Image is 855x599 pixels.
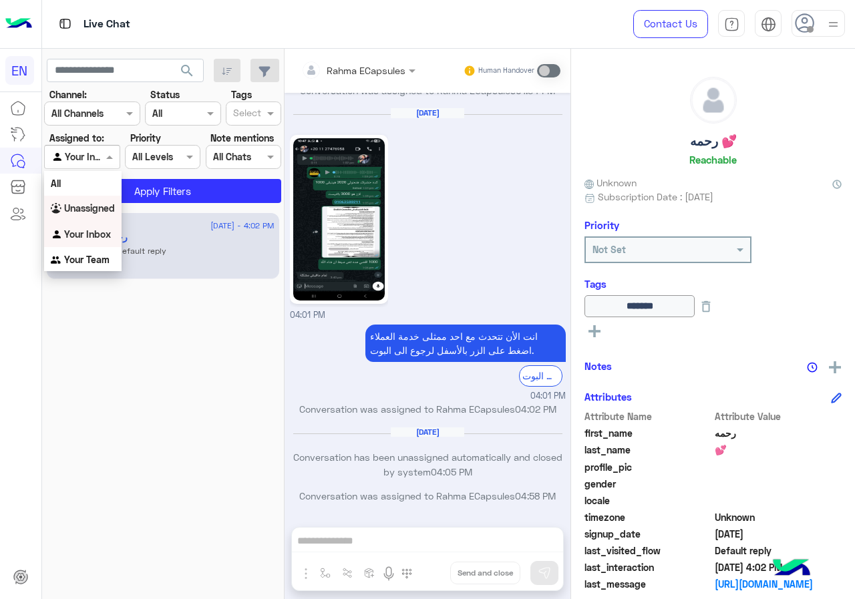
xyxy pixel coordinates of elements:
span: last_message [584,577,712,591]
h6: [DATE] [391,427,464,437]
label: Channel: [49,87,87,102]
img: add [829,361,841,373]
span: 04:02 PM [515,403,556,415]
span: locale [584,493,712,508]
span: 04:05 PM [431,466,472,477]
label: Priority [130,131,161,145]
span: : Default reply [105,246,166,256]
span: signup_date [584,527,712,541]
span: Unknown [715,510,842,524]
span: Subscription Date : [DATE] [598,190,713,204]
b: Your Team [64,254,110,265]
button: search [171,59,204,87]
p: Conversation was assigned to Rahma ECapsules [290,402,566,416]
span: gender [584,477,712,491]
img: 1293241735542049.jpg [293,138,385,301]
span: رحمه [715,426,842,440]
span: profile_pic [584,460,712,474]
span: Default reply [715,544,842,558]
span: timezone [584,510,712,524]
img: tab [724,17,739,32]
img: profile [825,16,842,33]
b: All [51,178,61,189]
p: Conversation was assigned to Rahma ECapsules [290,489,566,503]
span: search [179,63,195,79]
ng-dropdown-panel: Options list [44,171,122,271]
span: 04:01 PM [290,310,325,320]
span: 2025-08-12T13:02:05.076Z [715,560,842,574]
span: 04:01 PM [530,390,566,403]
a: tab [718,10,745,38]
label: Tags [231,87,252,102]
button: Send and close [450,562,520,584]
b: Your Inbox [64,228,111,240]
span: 2024-03-09T14:54:01.384Z [715,527,842,541]
span: null [715,493,842,508]
img: Logo [5,10,32,38]
span: Attribute Name [584,409,712,423]
h6: Tags [584,278,842,290]
img: hulul-logo.png [768,546,815,592]
span: last_interaction [584,560,712,574]
span: 04:58 PM [515,490,556,502]
img: INBOX.AGENTFILTER.UNASSIGNED [51,203,64,216]
a: Contact Us [633,10,708,38]
img: notes [807,362,818,373]
h6: [DATE] [391,108,464,118]
span: first_name [584,426,712,440]
span: last_name [584,443,712,457]
span: last_visited_flow [584,544,712,558]
label: Assigned to: [49,131,104,145]
b: Unassigned [64,202,115,214]
span: 01:34 PM [516,85,555,96]
h6: Priority [584,219,619,231]
div: Select [231,106,261,123]
span: 💕 [715,443,842,457]
p: Live Chat [83,15,130,33]
h6: Attributes [584,391,632,403]
img: defaultAdmin.png [691,77,736,123]
button: Apply Filters [44,179,281,203]
div: EN [5,56,34,85]
p: 12/8/2025, 4:01 PM [365,325,566,362]
span: Attribute Value [715,409,842,423]
img: tab [57,15,73,32]
img: INBOX.AGENTFILTER.YOURTEAM [51,254,64,268]
h6: Reachable [689,154,737,166]
h6: Notes [584,360,612,372]
h5: رحمه 💕 [690,134,737,149]
a: [URL][DOMAIN_NAME] [715,577,842,591]
span: null [715,477,842,491]
span: [DATE] - 4:02 PM [210,220,274,232]
div: الرجوع الى البوت [519,365,562,386]
img: INBOX.AGENTFILTER.YOURINBOX [51,228,64,242]
p: Conversation has been unassigned automatically and closed by system [290,450,566,479]
label: Status [150,87,180,102]
small: Human Handover [478,65,534,76]
label: Note mentions [210,131,274,145]
span: Unknown [584,176,637,190]
img: tab [761,17,776,32]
